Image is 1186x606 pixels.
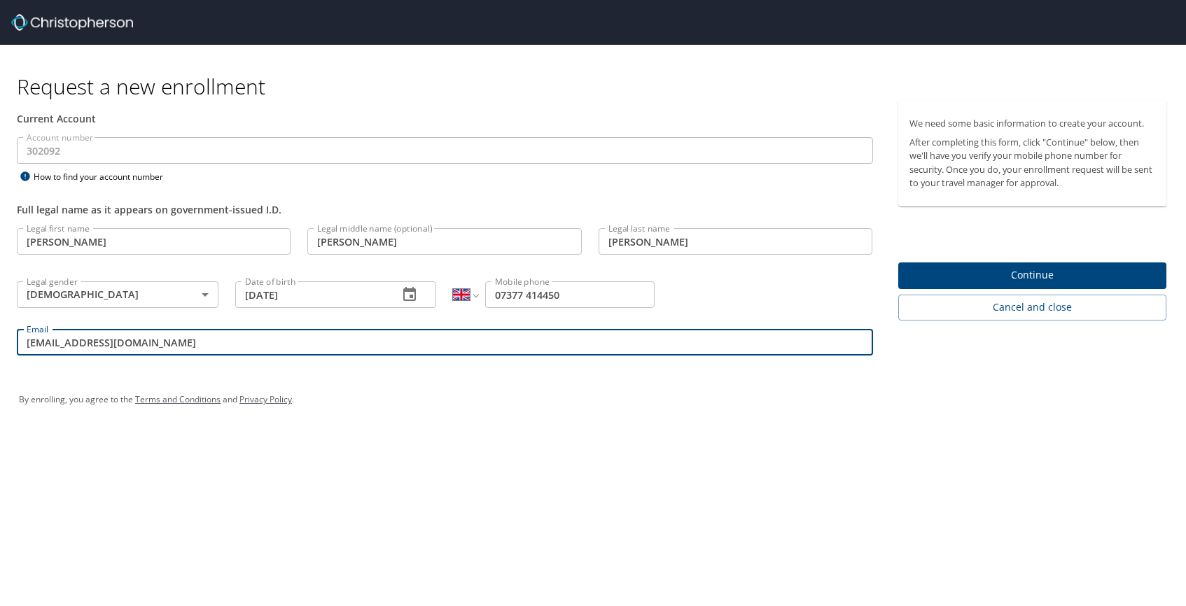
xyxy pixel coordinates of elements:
[898,295,1167,320] button: Cancel and close
[19,382,1167,417] div: By enrolling, you agree to the and .
[135,393,221,405] a: Terms and Conditions
[909,267,1156,284] span: Continue
[17,202,873,217] div: Full legal name as it appears on government-issued I.D.
[485,281,655,308] input: Enter phone number
[898,262,1167,290] button: Continue
[11,14,133,31] img: cbt logo
[17,281,218,308] div: [DEMOGRAPHIC_DATA]
[17,73,1178,100] h1: Request a new enrollment
[909,136,1156,190] p: After completing this form, click "Continue" below, then we'll have you verify your mobile phone ...
[909,117,1156,130] p: We need some basic information to create your account.
[17,111,873,126] div: Current Account
[17,168,192,185] div: How to find your account number
[909,299,1156,316] span: Cancel and close
[235,281,388,308] input: MM/DD/YYYY
[239,393,292,405] a: Privacy Policy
